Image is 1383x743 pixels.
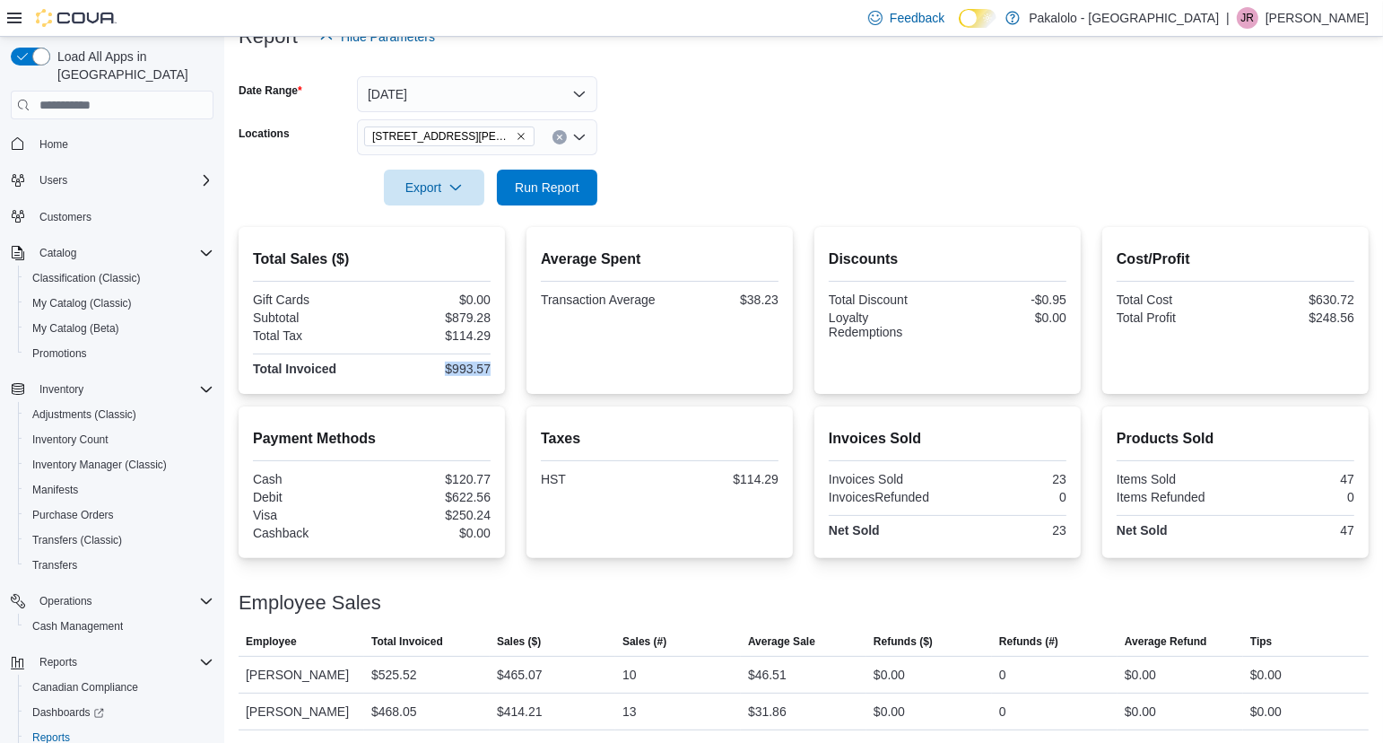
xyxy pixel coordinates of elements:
span: [STREET_ADDRESS][PERSON_NAME] [372,127,512,145]
span: Inventory [39,382,83,397]
div: $248.56 [1239,310,1355,325]
div: 0 [999,701,1006,722]
div: 0 [952,490,1067,504]
strong: Net Sold [1117,523,1168,538]
a: Dashboards [25,702,111,723]
a: Home [32,134,75,155]
div: Total Tax [253,328,369,343]
button: My Catalog (Beta) [18,316,221,341]
button: Cash Management [18,614,221,639]
span: Average Sale [748,634,815,649]
div: Total Discount [829,293,944,307]
span: Purchase Orders [25,504,213,526]
span: My Catalog (Beta) [25,318,213,339]
span: Reports [32,651,213,673]
span: Refunds (#) [999,634,1058,649]
h2: Products Sold [1117,428,1354,450]
span: Operations [39,594,92,608]
button: Hide Parameters [312,19,442,55]
h3: Report [239,26,298,48]
a: Classification (Classic) [25,267,148,289]
div: $250.24 [376,508,491,522]
button: Operations [32,590,100,612]
span: My Catalog (Beta) [32,321,119,336]
div: -$0.95 [952,293,1067,307]
a: Purchase Orders [25,504,121,526]
div: Gift Cards [253,293,369,307]
span: Transfers [32,558,77,573]
span: Promotions [32,346,87,361]
span: Transfers [25,555,213,576]
span: Users [32,170,213,191]
button: My Catalog (Classic) [18,291,221,316]
span: Canadian Compliance [25,677,213,698]
h2: Discounts [829,249,1066,270]
button: Export [384,170,484,205]
span: Reports [39,655,77,669]
div: $114.29 [664,472,779,486]
button: Inventory [4,377,221,402]
span: Manifests [32,483,78,497]
a: Cash Management [25,616,130,637]
input: Dark Mode [959,9,996,28]
div: Transaction Average [541,293,657,307]
div: 13 [622,701,637,722]
div: $31.86 [748,701,787,722]
div: Items Refunded [1117,490,1232,504]
span: Home [39,137,68,152]
a: Inventory Count [25,429,116,450]
div: $0.00 [952,310,1067,325]
div: $38.23 [664,293,779,307]
a: Promotions [25,343,94,364]
button: Users [32,170,74,191]
div: 0 [999,664,1006,686]
span: Classification (Classic) [25,267,213,289]
a: Manifests [25,479,85,501]
a: My Catalog (Beta) [25,318,126,339]
div: HST [541,472,657,486]
span: Employee [246,634,297,649]
button: Operations [4,589,221,614]
span: Promotions [25,343,213,364]
span: Inventory Count [25,429,213,450]
span: My Catalog (Classic) [25,293,213,314]
div: $0.00 [376,526,491,540]
h2: Taxes [541,428,778,450]
strong: Net Sold [829,523,880,538]
div: $525.52 [371,664,417,686]
button: Adjustments (Classic) [18,402,221,427]
div: 23 [952,472,1067,486]
span: Hide Parameters [341,28,435,46]
span: Dashboards [32,705,104,720]
div: Invoices Sold [829,472,944,486]
span: Total Invoiced [371,634,443,649]
button: Transfers (Classic) [18,528,221,553]
button: Run Report [497,170,597,205]
p: [PERSON_NAME] [1266,7,1369,29]
button: Customers [4,204,221,230]
a: Customers [32,206,99,228]
div: Loyalty Redemptions [829,310,944,339]
p: | [1226,7,1230,29]
a: Transfers (Classic) [25,529,129,551]
button: Reports [4,650,221,675]
a: My Catalog (Classic) [25,293,139,314]
div: $0.00 [376,293,491,307]
span: Average Refund [1125,634,1207,649]
span: Users [39,173,67,188]
span: JR [1241,7,1255,29]
span: Classification (Classic) [32,271,141,285]
span: Feedback [890,9,944,27]
div: $879.28 [376,310,491,325]
span: Cash Management [25,616,213,637]
span: Purchase Orders [32,508,114,522]
div: Items Sold [1117,472,1232,486]
div: $114.29 [376,328,491,343]
button: Home [4,130,221,156]
button: Manifests [18,477,221,503]
div: $993.57 [376,362,491,376]
span: Tips [1250,634,1272,649]
a: Canadian Compliance [25,677,145,698]
span: Run Report [515,179,579,197]
div: Visa [253,508,369,522]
